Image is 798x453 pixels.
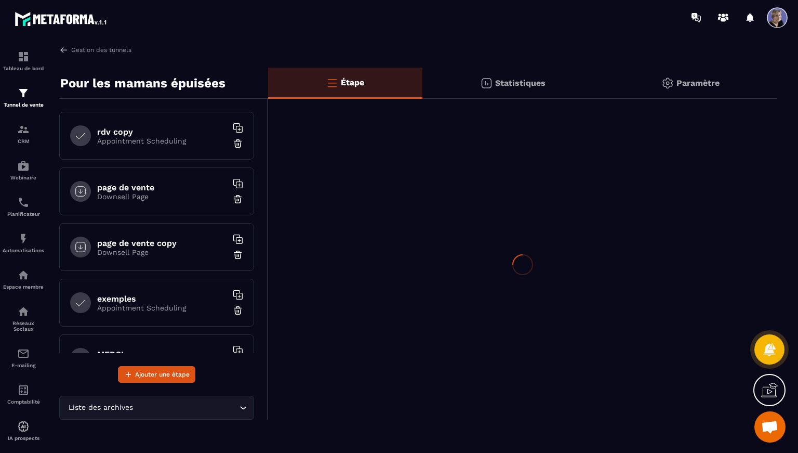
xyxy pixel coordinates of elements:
[17,123,30,136] img: formation
[3,152,44,188] a: automationsautomationsWebinaire
[3,363,44,368] p: E-mailing
[3,138,44,144] p: CRM
[326,76,338,89] img: bars-o.4a397970.svg
[495,78,546,88] p: Statistiques
[135,369,190,380] span: Ajouter une étape
[97,137,227,145] p: Appointment Scheduling
[3,211,44,217] p: Planificateur
[676,78,720,88] p: Paramètre
[3,376,44,412] a: accountantaccountantComptabilité
[59,45,131,55] a: Gestion des tunnels
[97,294,227,304] h6: exemples
[233,250,243,260] img: trash
[17,269,30,281] img: automations
[60,73,225,94] p: Pour les mamans épuisées
[17,305,30,318] img: social-network
[15,9,108,28] img: logo
[754,411,786,443] a: Ouvrir le chat
[3,79,44,115] a: formationformationTunnel de vente
[97,304,227,312] p: Appointment Scheduling
[233,138,243,149] img: trash
[118,366,195,383] button: Ajouter une étape
[3,284,44,290] p: Espace membre
[17,50,30,63] img: formation
[341,77,364,87] p: Étape
[3,297,44,340] a: social-networksocial-networkRéseaux Sociaux
[3,225,44,261] a: automationsautomationsAutomatisations
[17,87,30,99] img: formation
[3,102,44,108] p: Tunnel de vente
[3,188,44,225] a: schedulerschedulerPlanificateur
[17,384,30,396] img: accountant
[3,66,44,71] p: Tableau de bord
[17,160,30,172] img: automations
[233,305,243,316] img: trash
[59,45,69,55] img: arrow
[135,402,237,413] input: Search for option
[97,127,227,137] h6: rdv copy
[3,115,44,152] a: formationformationCRM
[97,350,227,359] h6: MERCI
[17,420,30,433] img: automations
[3,435,44,441] p: IA prospects
[3,399,44,405] p: Comptabilité
[17,196,30,209] img: scheduler
[3,340,44,376] a: emailemailE-mailing
[3,261,44,297] a: automationsautomationsEspace membre
[233,194,243,204] img: trash
[97,183,227,192] h6: page de vente
[3,43,44,79] a: formationformationTableau de bord
[3,175,44,180] p: Webinaire
[97,248,227,256] p: Downsell Page
[66,402,135,413] span: Liste des archives
[3,320,44,332] p: Réseaux Sociaux
[480,77,493,89] img: stats.20deebd0.svg
[17,232,30,245] img: automations
[17,347,30,360] img: email
[3,248,44,253] p: Automatisations
[97,192,227,201] p: Downsell Page
[661,77,674,89] img: setting-gr.5f69749f.svg
[59,396,254,420] div: Search for option
[97,238,227,248] h6: page de vente copy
